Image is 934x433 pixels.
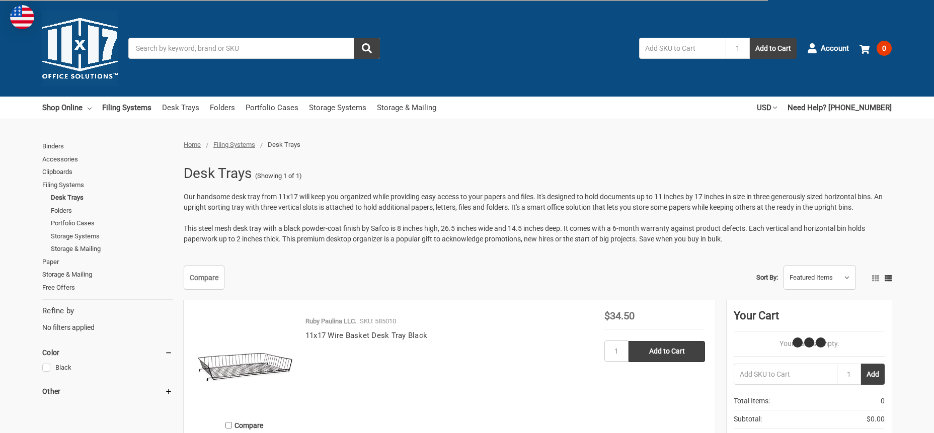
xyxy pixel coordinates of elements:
p: SKU: 585010 [360,316,396,326]
a: Paper [42,255,173,269]
h5: Refine by [42,305,173,317]
a: Filing Systems [42,179,173,192]
input: Add to Cart [629,341,705,362]
img: duty and tax information for United States [10,5,34,29]
a: Storage & Mailing [42,268,173,281]
span: Total Items: [734,396,770,406]
a: Desk Trays [162,97,199,119]
span: 0 [877,41,892,56]
a: Storage & Mailing [51,242,173,255]
a: Binders [42,140,173,153]
a: Black [42,361,173,375]
h5: Color [42,347,173,359]
a: Home [184,141,201,148]
input: Add SKU to Cart [734,364,837,385]
a: Storage Systems [309,97,366,119]
span: (Showing 1 of 1) [255,171,302,181]
a: Shop Online [42,97,92,119]
a: Portfolio Cases [51,217,173,230]
a: Desk Trays [51,191,173,204]
div: No filters applied [42,305,173,332]
h1: Desk Trays [184,160,252,187]
a: Storage Systems [51,230,173,243]
span: Account [821,43,849,54]
div: Your Cart [734,307,885,331]
span: This steel mesh desk tray with a black powder-coat finish by Safco is 8 inches high, 26.5 inches ... [184,224,865,243]
span: $34.50 [604,310,635,322]
a: Filing Systems [102,97,151,119]
p: Your Cart Is Empty. [734,338,885,349]
input: Search by keyword, brand or SKU [128,38,380,59]
a: Folders [210,97,235,119]
button: Add to Cart [750,38,797,59]
h5: Other [42,385,173,397]
a: Filing Systems [213,141,255,148]
span: Desk Trays [268,141,300,148]
a: Storage & Mailing [377,97,436,119]
a: Compare [184,266,224,290]
span: Our handsome desk tray from 11x17 will keep you organized while providing easy access to your pap... [184,193,883,211]
a: Need Help? [PHONE_NUMBER] [788,97,892,119]
img: 11x17 Wire Basket Desk Tray Black [194,311,295,411]
a: Portfolio Cases [246,97,298,119]
input: Add SKU to Cart [639,38,726,59]
a: Clipboards [42,165,173,179]
a: USD [757,97,777,119]
a: 0 [860,35,892,61]
span: 0 [881,396,885,406]
span: Subtotal: [734,414,762,424]
label: Sort By: [756,270,778,285]
a: Folders [51,204,173,217]
img: 11x17.com [42,11,118,86]
input: Compare [225,422,232,428]
a: Account [807,35,849,61]
p: Ruby Paulina LLC. [305,316,356,326]
button: Add [861,364,885,385]
a: 11x17 Wire Basket Desk Tray Black [305,331,427,340]
a: Free Offers [42,281,173,294]
a: Accessories [42,153,173,166]
iframe: Google Customer Reviews [851,406,934,433]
